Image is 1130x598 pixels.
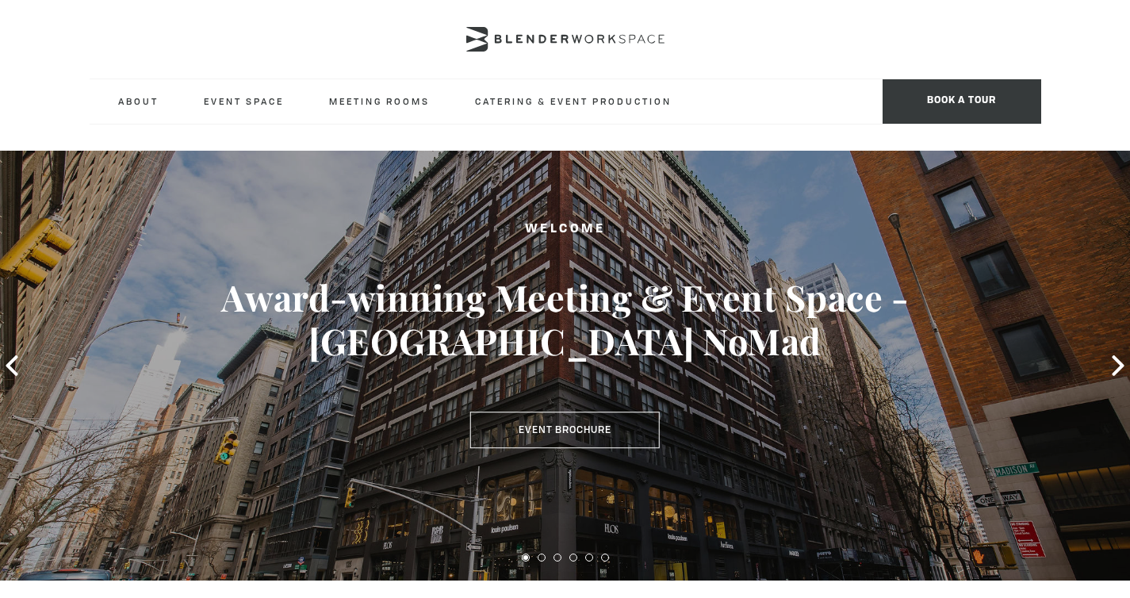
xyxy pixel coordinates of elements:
[56,220,1074,240] h2: Welcome
[462,79,684,123] a: Catering & Event Production
[56,275,1074,364] h3: Award-winning Meeting & Event Space - [GEOGRAPHIC_DATA] NoMad
[316,79,442,123] a: Meeting Rooms
[105,79,171,123] a: About
[883,79,1041,124] span: Book a tour
[470,412,660,448] a: Event Brochure
[191,79,297,123] a: Event Space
